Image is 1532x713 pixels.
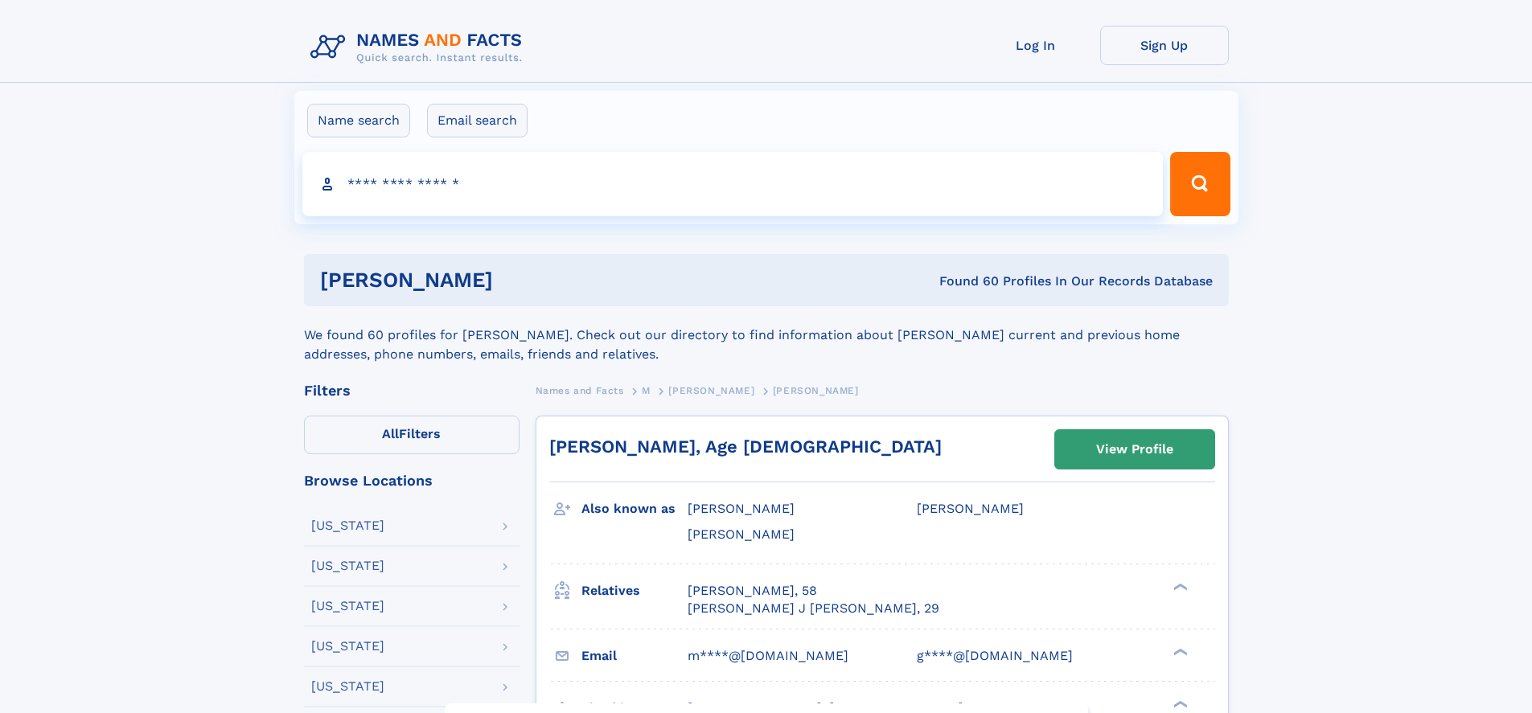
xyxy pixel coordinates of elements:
[311,519,384,532] div: [US_STATE]
[307,104,410,137] label: Name search
[1169,646,1189,657] div: ❯
[311,640,384,653] div: [US_STATE]
[311,559,384,572] div: [US_STATE]
[581,577,688,604] h3: Relatives
[302,152,1164,216] input: search input
[304,383,520,398] div: Filters
[311,600,384,613] div: [US_STATE]
[688,527,795,542] span: [PERSON_NAME]
[304,416,520,454] label: Filters
[581,495,688,522] h3: Also known as
[688,600,939,617] a: [PERSON_NAME] J [PERSON_NAME], 29
[1096,431,1173,468] div: View Profile
[688,582,817,600] a: [PERSON_NAME], 58
[427,104,528,137] label: Email search
[1170,152,1230,216] button: Search Button
[971,26,1100,65] a: Log In
[716,272,1213,290] div: Found 60 Profiles In Our Records Database
[1169,699,1189,709] div: ❯
[773,385,859,396] span: [PERSON_NAME]
[642,380,651,400] a: M
[304,306,1229,364] div: We found 60 profiles for [PERSON_NAME]. Check out our directory to find information about [PERSON...
[1055,430,1214,469] a: View Profile
[536,380,624,400] a: Names and Facts
[668,385,754,396] span: [PERSON_NAME]
[311,680,384,693] div: [US_STATE]
[382,426,399,441] span: All
[320,270,717,290] h1: [PERSON_NAME]
[688,501,795,516] span: [PERSON_NAME]
[549,436,942,457] a: [PERSON_NAME], Age [DEMOGRAPHIC_DATA]
[668,380,754,400] a: [PERSON_NAME]
[1169,581,1189,592] div: ❯
[917,501,1024,516] span: [PERSON_NAME]
[1100,26,1229,65] a: Sign Up
[304,473,520,488] div: Browse Locations
[304,26,536,69] img: Logo Names and Facts
[642,385,651,396] span: M
[581,642,688,670] h3: Email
